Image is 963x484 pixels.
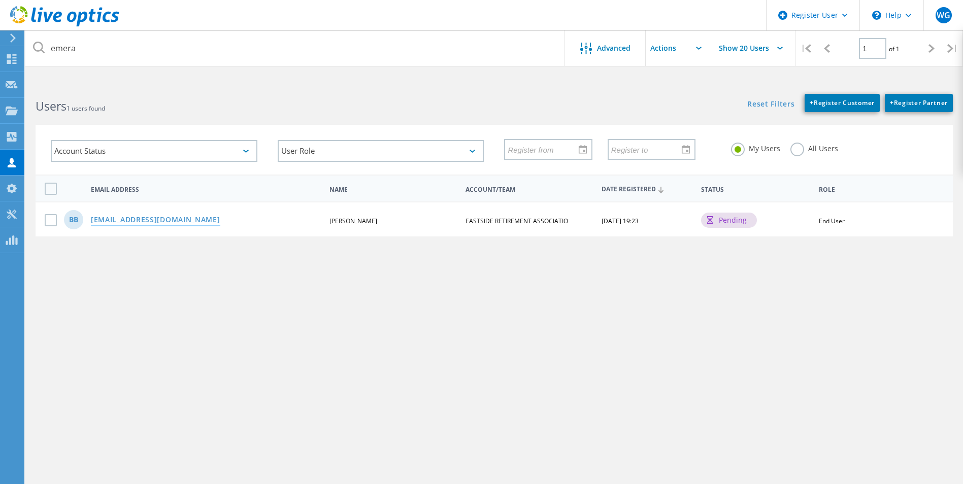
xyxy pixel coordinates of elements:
[91,187,321,193] span: Email Address
[609,140,687,159] input: Register to
[505,140,584,159] input: Register from
[819,187,937,193] span: Role
[885,94,953,112] a: +Register Partner
[10,21,119,28] a: Live Optics Dashboard
[701,213,757,228] div: pending
[329,187,457,193] span: Name
[805,94,880,112] a: +Register Customer
[329,217,377,225] span: [PERSON_NAME]
[69,216,78,223] span: BB
[466,187,593,193] span: Account/Team
[278,140,484,162] div: User Role
[25,30,565,66] input: Search users by name, email, company, etc.
[890,98,894,107] b: +
[937,11,950,19] span: WG
[790,143,838,152] label: All Users
[91,216,220,225] a: [EMAIL_ADDRESS][DOMAIN_NAME]
[795,30,816,66] div: |
[701,187,810,193] span: Status
[602,186,692,193] span: Date Registered
[889,45,900,53] span: of 1
[890,98,948,107] span: Register Partner
[597,45,630,52] span: Advanced
[810,98,875,107] span: Register Customer
[51,140,257,162] div: Account Status
[747,100,794,109] a: Reset Filters
[36,98,67,114] b: Users
[731,143,780,152] label: My Users
[942,30,963,66] div: |
[810,98,814,107] b: +
[67,104,105,113] span: 1 users found
[466,217,568,225] span: EASTSIDE RETIREMENT ASSOCIATIO
[602,217,639,225] span: [DATE] 19:23
[872,11,881,20] svg: \n
[819,217,845,225] span: End User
